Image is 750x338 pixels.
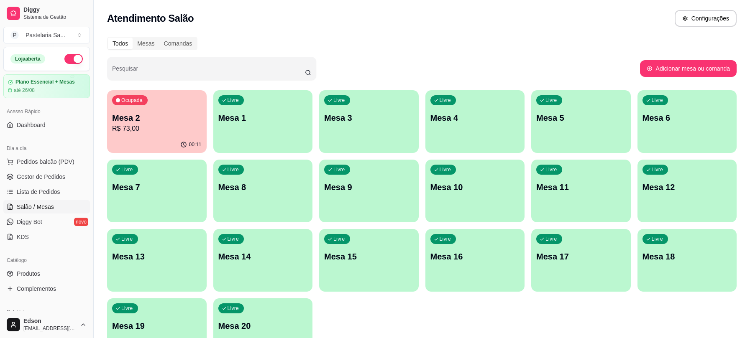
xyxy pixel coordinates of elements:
div: Todos [108,38,133,49]
div: Mesas [133,38,159,49]
p: Mesa 9 [324,181,414,193]
button: OcupadaMesa 2R$ 73,0000:11 [107,90,207,153]
button: LivreMesa 15 [319,229,419,292]
p: Livre [545,97,557,104]
p: Livre [545,236,557,242]
a: DiggySistema de Gestão [3,3,90,23]
span: Dashboard [17,121,46,129]
div: Catálogo [3,254,90,267]
div: Loja aberta [10,54,45,64]
p: Mesa 14 [218,251,308,262]
button: LivreMesa 5 [531,90,631,153]
button: LivreMesa 14 [213,229,313,292]
span: Diggy Bot [17,218,42,226]
span: Produtos [17,269,40,278]
button: LivreMesa 12 [637,160,737,222]
button: Edson[EMAIL_ADDRESS][DOMAIN_NAME] [3,315,90,335]
p: Livre [333,97,345,104]
input: Pesquisar [112,68,305,76]
a: Diggy Botnovo [3,215,90,229]
p: Livre [333,166,345,173]
p: Mesa 16 [430,251,520,262]
span: Sistema de Gestão [23,14,87,20]
p: Ocupada [121,97,143,104]
p: Livre [440,97,451,104]
p: Mesa 3 [324,112,414,124]
span: Pedidos balcão (PDV) [17,158,74,166]
p: Livre [545,166,557,173]
p: Mesa 15 [324,251,414,262]
p: Livre [440,236,451,242]
a: Gestor de Pedidos [3,170,90,183]
h2: Atendimento Salão [107,12,194,25]
p: Livre [121,305,133,312]
button: LivreMesa 1 [213,90,313,153]
button: LivreMesa 4 [425,90,525,153]
p: Livre [121,166,133,173]
button: Configurações [675,10,737,27]
p: Mesa 17 [536,251,626,262]
p: R$ 73,00 [112,124,202,134]
button: LivreMesa 7 [107,160,207,222]
button: LivreMesa 10 [425,160,525,222]
button: LivreMesa 8 [213,160,313,222]
button: LivreMesa 17 [531,229,631,292]
p: Mesa 7 [112,181,202,193]
button: LivreMesa 13 [107,229,207,292]
p: Mesa 6 [642,112,732,124]
p: Livre [228,166,239,173]
p: Mesa 10 [430,181,520,193]
p: Mesa 2 [112,112,202,124]
article: Plano Essencial + Mesas [15,79,75,85]
span: KDS [17,233,29,241]
p: Mesa 11 [536,181,626,193]
a: Dashboard [3,118,90,132]
a: Produtos [3,267,90,280]
button: Alterar Status [64,54,83,64]
button: LivreMesa 11 [531,160,631,222]
span: Lista de Pedidos [17,188,60,196]
p: Mesa 5 [536,112,626,124]
p: Livre [652,97,663,104]
button: Adicionar mesa ou comanda [640,60,737,77]
div: Dia a dia [3,142,90,155]
p: Mesa 4 [430,112,520,124]
button: Select a team [3,27,90,43]
span: [EMAIL_ADDRESS][DOMAIN_NAME] [23,325,77,332]
article: até 26/08 [14,87,35,94]
p: Mesa 20 [218,320,308,332]
div: Pastelaria Sa ... [26,31,65,39]
p: Mesa 12 [642,181,732,193]
p: Mesa 8 [218,181,308,193]
p: Mesa 1 [218,112,308,124]
a: Complementos [3,282,90,295]
button: LivreMesa 3 [319,90,419,153]
span: Relatórios [7,309,29,315]
span: Gestor de Pedidos [17,173,65,181]
a: Salão / Mesas [3,200,90,213]
p: Livre [228,236,239,242]
span: P [10,31,19,39]
span: Complementos [17,285,56,293]
p: Livre [440,166,451,173]
span: Salão / Mesas [17,203,54,211]
p: Livre [652,236,663,242]
p: Mesa 13 [112,251,202,262]
a: Plano Essencial + Mesasaté 26/08 [3,74,90,98]
button: LivreMesa 18 [637,229,737,292]
p: Livre [333,236,345,242]
p: Livre [652,166,663,173]
div: Acesso Rápido [3,105,90,118]
div: Comandas [159,38,197,49]
a: Lista de Pedidos [3,185,90,198]
button: Pedidos balcão (PDV) [3,155,90,168]
button: LivreMesa 9 [319,160,419,222]
button: LivreMesa 6 [637,90,737,153]
button: LivreMesa 16 [425,229,525,292]
p: Livre [228,305,239,312]
a: KDS [3,230,90,244]
p: Livre [121,236,133,242]
span: Diggy [23,6,87,14]
p: 00:11 [189,141,201,148]
p: Mesa 18 [642,251,732,262]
